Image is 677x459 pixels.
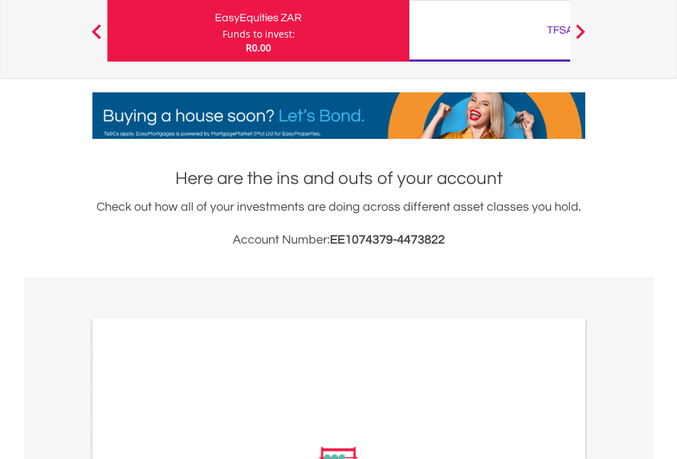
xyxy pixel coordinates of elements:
span: R0.00 [246,41,271,54]
button: Previous [83,31,110,44]
h1: Here are the ins and outs of your account [92,166,585,191]
div: Check out how all of your investments are doing across different asset classes you hold. [92,198,585,250]
img: EasyMortage Promotion Banner [92,92,585,139]
button: Next [567,31,594,44]
div: EasyEquities ZAR [116,8,401,27]
span: EE1074379-4473822 [330,233,445,246]
h3: Account Number: [92,231,585,250]
div: Funds to invest: [222,27,295,41]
